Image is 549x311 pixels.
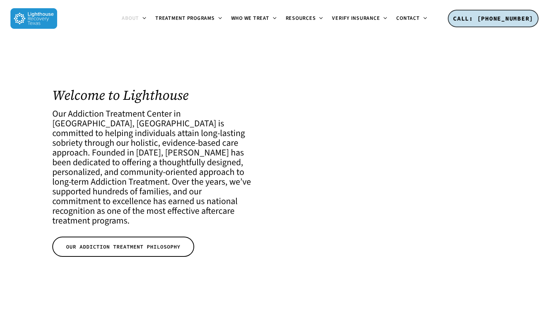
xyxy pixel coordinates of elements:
span: Contact [396,15,419,22]
h4: Our Addiction Treatment Center in [GEOGRAPHIC_DATA], [GEOGRAPHIC_DATA] is committed to helping in... [52,109,251,226]
a: Verify Insurance [328,16,392,22]
img: Lighthouse Recovery Texas [10,8,57,29]
a: Treatment Programs [151,16,227,22]
a: Who We Treat [227,16,281,22]
span: OUR ADDICTION TREATMENT PHILOSOPHY [66,243,180,250]
a: CALL: [PHONE_NUMBER] [448,10,539,28]
a: Resources [281,16,328,22]
span: Verify Insurance [332,15,380,22]
span: Resources [286,15,316,22]
a: About [117,16,151,22]
span: CALL: [PHONE_NUMBER] [453,15,533,22]
span: Who We Treat [231,15,269,22]
span: Treatment Programs [155,15,215,22]
h1: Welcome to Lighthouse [52,87,251,103]
a: Contact [392,16,431,22]
a: OUR ADDICTION TREATMENT PHILOSOPHY [52,237,194,257]
span: About [122,15,139,22]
